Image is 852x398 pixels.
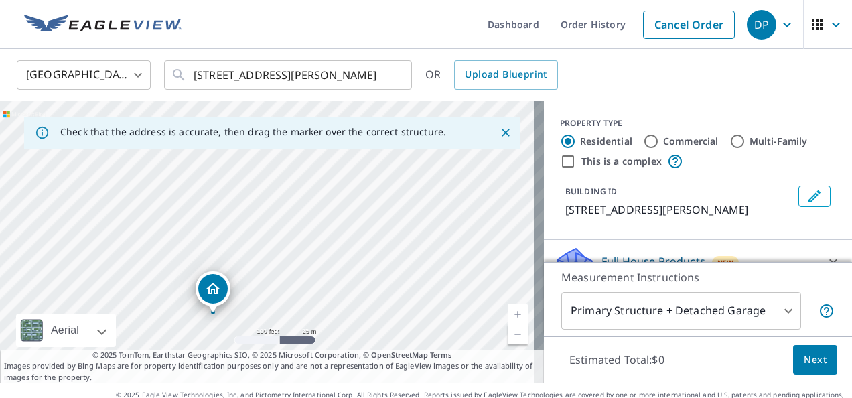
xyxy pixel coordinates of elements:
button: Close [497,124,514,141]
p: [STREET_ADDRESS][PERSON_NAME] [565,202,793,218]
span: © 2025 TomTom, Earthstar Geographics SIO, © 2025 Microsoft Corporation, © [92,350,452,361]
div: [GEOGRAPHIC_DATA] [17,56,151,94]
div: Primary Structure + Detached Garage [561,292,801,330]
a: Terms [430,350,452,360]
div: DP [747,10,776,40]
p: Full House Products [601,253,705,269]
a: Cancel Order [643,11,735,39]
span: Your report will include the primary structure and a detached garage if one exists. [819,303,835,319]
p: Measurement Instructions [561,269,835,285]
a: Upload Blueprint [454,60,557,90]
label: Residential [580,135,632,148]
div: Aerial [16,314,116,347]
span: Upload Blueprint [465,66,547,83]
label: This is a complex [581,155,662,168]
a: Current Level 18, Zoom In [508,304,528,324]
p: Estimated Total: $0 [559,345,675,375]
button: Next [793,345,837,375]
img: EV Logo [24,15,182,35]
a: Current Level 18, Zoom Out [508,324,528,344]
div: Dropped pin, building 1, Residential property, 74 Larch Dr Xenia, IL 62899 [196,271,230,313]
label: Commercial [663,135,719,148]
div: PROPERTY TYPE [560,117,836,129]
span: New [717,257,734,268]
a: OpenStreetMap [371,350,427,360]
p: Check that the address is accurate, then drag the marker over the correct structure. [60,126,446,138]
div: OR [425,60,558,90]
label: Multi-Family [750,135,808,148]
div: Full House ProductsNew [555,245,841,277]
p: BUILDING ID [565,186,617,197]
input: Search by address or latitude-longitude [194,56,384,94]
button: Edit building 1 [798,186,831,207]
div: Aerial [47,314,83,347]
span: Next [804,352,827,369]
